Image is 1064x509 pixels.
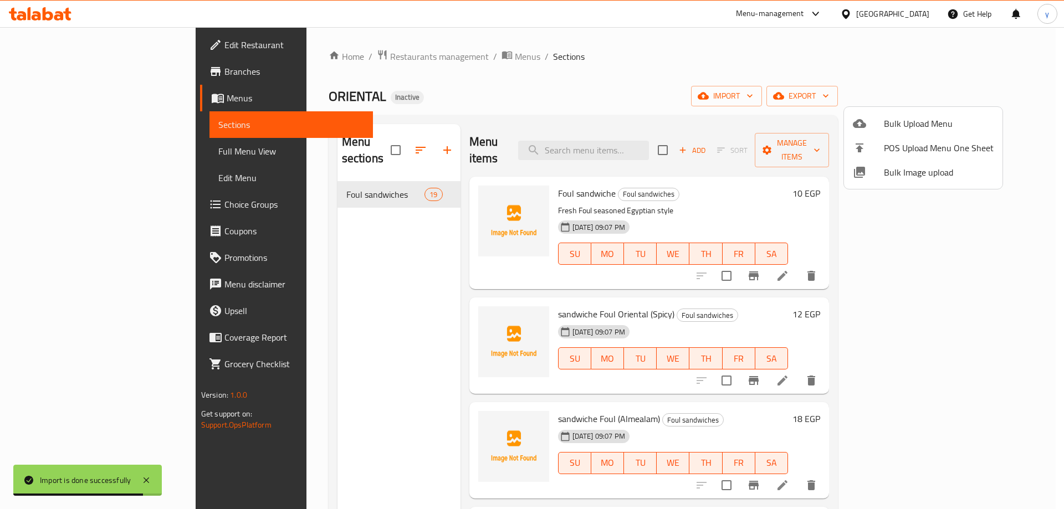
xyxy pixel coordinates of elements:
[884,141,994,155] span: POS Upload Menu One Sheet
[40,474,131,486] div: Import is done successfully
[844,136,1002,160] li: POS Upload Menu One Sheet
[884,117,994,130] span: Bulk Upload Menu
[844,111,1002,136] li: Upload bulk menu
[884,166,994,179] span: Bulk Image upload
